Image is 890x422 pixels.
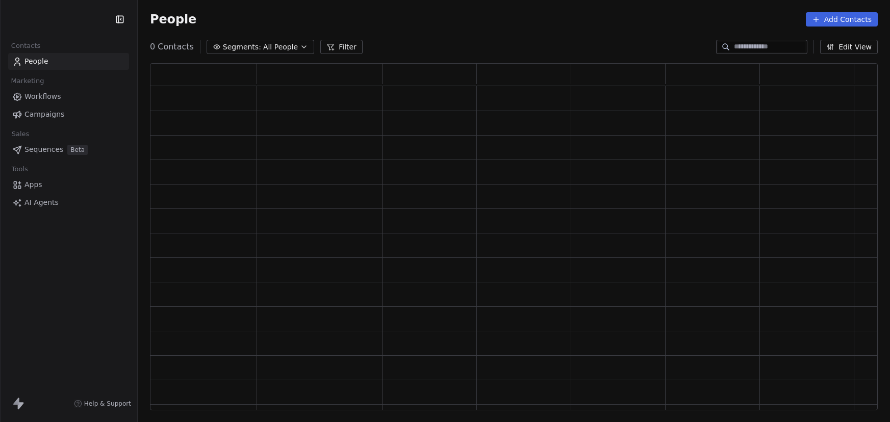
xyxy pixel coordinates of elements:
[24,56,48,67] span: People
[8,141,129,158] a: SequencesBeta
[806,12,878,27] button: Add Contacts
[8,106,129,123] a: Campaigns
[223,42,261,52] span: Segments:
[8,88,129,105] a: Workflows
[150,12,196,27] span: People
[8,194,129,211] a: AI Agents
[150,41,194,53] span: 0 Contacts
[8,176,129,193] a: Apps
[24,91,61,102] span: Workflows
[263,42,298,52] span: All People
[320,40,363,54] button: Filter
[7,126,34,142] span: Sales
[67,145,88,155] span: Beta
[74,400,131,408] a: Help & Support
[7,73,48,89] span: Marketing
[7,38,45,54] span: Contacts
[820,40,878,54] button: Edit View
[8,53,129,70] a: People
[24,109,64,120] span: Campaigns
[24,179,42,190] span: Apps
[24,197,59,208] span: AI Agents
[7,162,32,177] span: Tools
[24,144,63,155] span: Sequences
[84,400,131,408] span: Help & Support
